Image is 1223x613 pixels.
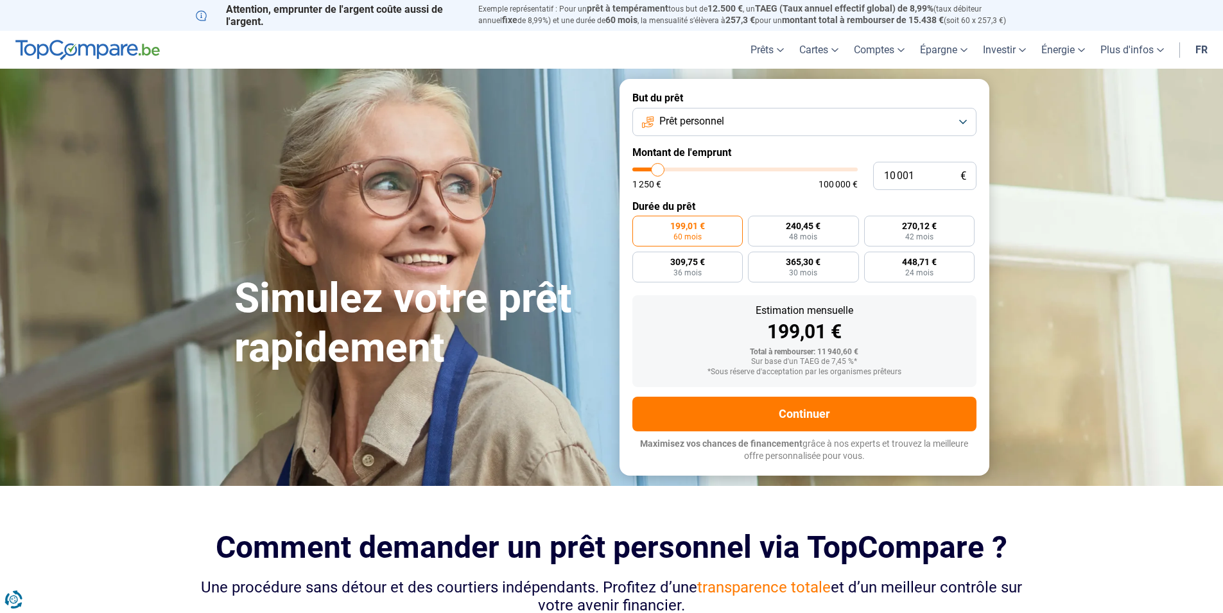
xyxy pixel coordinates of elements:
p: Exemple représentatif : Pour un tous but de , un (taux débiteur annuel de 8,99%) et une durée de ... [478,3,1028,26]
span: 448,71 € [902,257,937,266]
span: TAEG (Taux annuel effectif global) de 8,99% [755,3,933,13]
h2: Comment demander un prêt personnel via TopCompare ? [196,530,1028,565]
span: 257,3 € [725,15,755,25]
div: *Sous réserve d'acceptation par les organismes prêteurs [643,368,966,377]
span: 100 000 € [819,180,858,189]
img: TopCompare [15,40,160,60]
span: 48 mois [789,233,817,241]
a: Épargne [912,31,975,69]
a: Investir [975,31,1034,69]
button: Prêt personnel [632,108,976,136]
div: 199,01 € [643,322,966,341]
span: 60 mois [605,15,638,25]
span: 12.500 € [707,3,743,13]
label: But du prêt [632,92,976,104]
span: 309,75 € [670,257,705,266]
p: Attention, emprunter de l'argent coûte aussi de l'argent. [196,3,463,28]
span: 199,01 € [670,221,705,230]
label: Durée du prêt [632,200,976,212]
label: Montant de l'emprunt [632,146,976,159]
a: Plus d'infos [1093,31,1172,69]
span: 60 mois [673,233,702,241]
span: Prêt personnel [659,114,724,128]
button: Continuer [632,397,976,431]
h1: Simulez votre prêt rapidement [234,274,604,373]
a: Énergie [1034,31,1093,69]
span: 270,12 € [902,221,937,230]
span: 30 mois [789,269,817,277]
span: 36 mois [673,269,702,277]
p: grâce à nos experts et trouvez la meilleure offre personnalisée pour vous. [632,438,976,463]
a: fr [1188,31,1215,69]
a: Cartes [792,31,846,69]
div: Total à rembourser: 11 940,60 € [643,348,966,357]
span: transparence totale [697,578,831,596]
span: 240,45 € [786,221,820,230]
span: 42 mois [905,233,933,241]
span: 24 mois [905,269,933,277]
span: fixe [502,15,517,25]
span: prêt à tempérament [587,3,668,13]
span: montant total à rembourser de 15.438 € [782,15,944,25]
div: Sur base d'un TAEG de 7,45 %* [643,358,966,367]
a: Prêts [743,31,792,69]
span: 1 250 € [632,180,661,189]
span: 365,30 € [786,257,820,266]
div: Estimation mensuelle [643,306,966,316]
a: Comptes [846,31,912,69]
span: Maximisez vos chances de financement [640,438,802,449]
span: € [960,171,966,182]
